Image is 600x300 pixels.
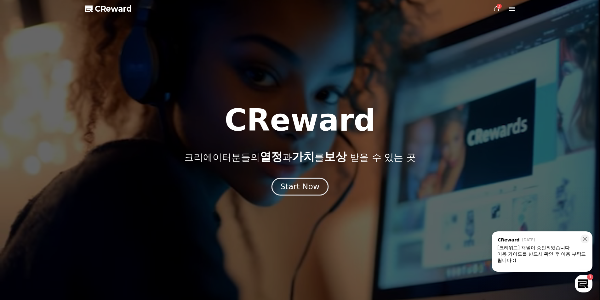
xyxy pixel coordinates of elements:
[273,184,327,190] a: Start Now
[81,200,121,215] a: 설정
[20,209,24,214] span: 홈
[493,5,500,13] a: 3
[324,150,347,163] span: 보상
[42,200,81,215] a: 1대화
[64,199,66,204] span: 1
[58,209,65,214] span: 대화
[271,178,329,195] button: Start Now
[260,150,283,163] span: 열정
[97,209,105,214] span: 설정
[497,4,502,9] div: 3
[292,150,315,163] span: 가치
[2,200,42,215] a: 홈
[95,4,132,14] span: CReward
[280,181,319,192] div: Start Now
[184,150,415,163] p: 크리에이터분들의 과 를 받을 수 있는 곳
[225,105,375,135] h1: CReward
[85,4,132,14] a: CReward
